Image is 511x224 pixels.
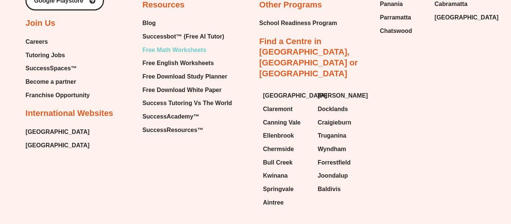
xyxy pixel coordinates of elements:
[263,117,300,128] span: Canning Vale
[435,12,482,23] a: [GEOGRAPHIC_DATA]
[263,104,293,115] span: Claremont
[143,85,232,96] a: Free Download White Paper
[25,18,55,29] h2: Join Us
[25,50,65,61] span: Tutoring Jobs
[143,111,232,122] a: SuccessAcademy™
[143,125,232,136] a: SuccessResources™
[143,31,224,42] span: Successbot™ (Free AI Tutor)
[25,36,90,47] a: Careers
[25,126,89,138] a: [GEOGRAPHIC_DATA]
[143,18,156,29] span: Blog
[318,90,368,101] span: [PERSON_NAME]
[143,125,204,136] span: SuccessResources™
[263,90,327,101] span: [GEOGRAPHIC_DATA]
[263,184,310,195] a: Springvale
[25,63,77,74] span: SuccessSpaces™
[143,31,232,42] a: Successbot™ (Free AI Tutor)
[143,71,232,82] a: Free Download Study Planner
[263,197,310,208] a: Aintree
[259,18,337,29] a: School Readiness Program
[143,58,232,69] a: Free English Worksheets
[435,12,499,23] span: [GEOGRAPHIC_DATA]
[318,144,346,155] span: Wyndham
[25,76,90,88] a: Become a partner
[143,71,227,82] span: Free Download Study Planner
[380,12,411,23] span: Parramatta
[25,63,90,74] a: SuccessSpaces™
[263,117,310,128] a: Canning Vale
[143,58,214,69] span: Free English Worksheets
[259,37,358,78] a: Find a Centre in [GEOGRAPHIC_DATA], [GEOGRAPHIC_DATA] or [GEOGRAPHIC_DATA]
[318,157,365,168] a: Forrestfield
[387,139,511,224] iframe: Chat Widget
[25,140,89,151] a: [GEOGRAPHIC_DATA]
[25,90,90,101] a: Franchise Opportunity
[143,98,232,109] a: Success Tutoring Vs The World
[318,90,365,101] a: [PERSON_NAME]
[143,111,199,122] span: SuccessAcademy™
[318,144,365,155] a: Wyndham
[263,144,310,155] a: Chermside
[318,104,348,115] span: Docklands
[25,76,76,88] span: Become a partner
[318,170,365,181] a: Joondalup
[380,25,427,37] a: Chatswood
[318,130,365,141] a: Truganina
[143,45,232,56] a: Free Math Worksheets
[263,90,310,101] a: [GEOGRAPHIC_DATA]
[380,25,412,37] span: Chatswood
[263,170,288,181] span: Kwinana
[318,170,348,181] span: Joondalup
[263,170,310,181] a: Kwinana
[263,157,310,168] a: Bull Creek
[380,12,427,23] a: Parramatta
[263,130,294,141] span: Ellenbrook
[318,184,340,195] span: Baldivis
[318,117,365,128] a: Craigieburn
[318,130,346,141] span: Truganina
[318,157,351,168] span: Forrestfield
[318,184,365,195] a: Baldivis
[25,50,90,61] a: Tutoring Jobs
[25,36,48,47] span: Careers
[263,104,310,115] a: Claremont
[318,104,365,115] a: Docklands
[143,45,206,56] span: Free Math Worksheets
[263,144,294,155] span: Chermside
[263,157,293,168] span: Bull Creek
[143,18,232,29] a: Blog
[263,197,284,208] span: Aintree
[25,108,113,119] h2: International Websites
[263,130,310,141] a: Ellenbrook
[318,117,351,128] span: Craigieburn
[263,184,294,195] span: Springvale
[143,85,222,96] span: Free Download White Paper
